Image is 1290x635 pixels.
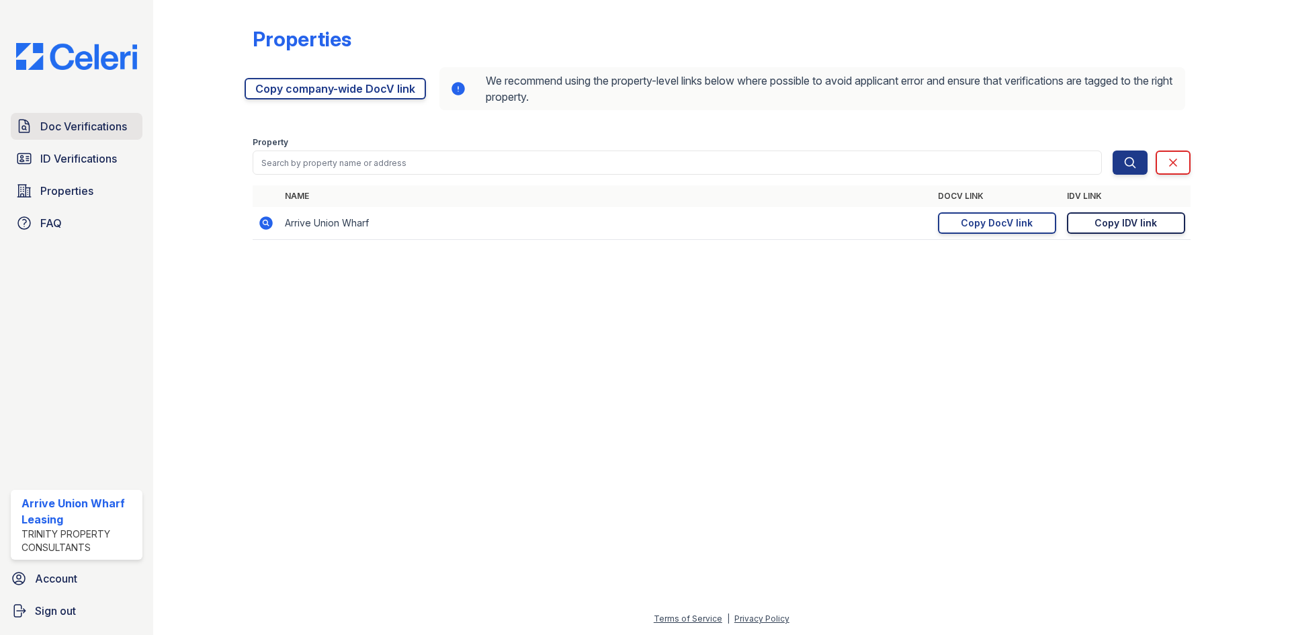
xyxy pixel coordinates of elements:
a: Account [5,565,148,592]
span: FAQ [40,215,62,231]
a: Sign out [5,597,148,624]
input: Search by property name or address [253,151,1102,175]
th: Name [279,185,933,207]
span: Properties [40,183,93,199]
span: Doc Verifications [40,118,127,134]
div: | [727,613,730,624]
span: Sign out [35,603,76,619]
a: ID Verifications [11,145,142,172]
img: CE_Logo_Blue-a8612792a0a2168367f1c8372b55b34899dd931a85d93a1a3d3e32e68fde9ad4.png [5,43,148,70]
div: We recommend using the property-level links below where possible to avoid applicant error and ens... [439,67,1185,110]
label: Property [253,137,288,148]
a: FAQ [11,210,142,237]
th: IDV Link [1062,185,1191,207]
div: Copy DocV link [961,216,1033,230]
div: Copy IDV link [1094,216,1157,230]
div: Arrive Union Wharf Leasing [21,495,137,527]
th: DocV Link [933,185,1062,207]
a: Copy IDV link [1067,212,1185,234]
span: ID Verifications [40,151,117,167]
a: Terms of Service [654,613,722,624]
a: Privacy Policy [734,613,789,624]
a: Copy company-wide DocV link [245,78,426,99]
a: Copy DocV link [938,212,1056,234]
a: Properties [11,177,142,204]
div: Trinity Property Consultants [21,527,137,554]
td: Arrive Union Wharf [279,207,933,240]
a: Doc Verifications [11,113,142,140]
span: Account [35,570,77,587]
div: Properties [253,27,351,51]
